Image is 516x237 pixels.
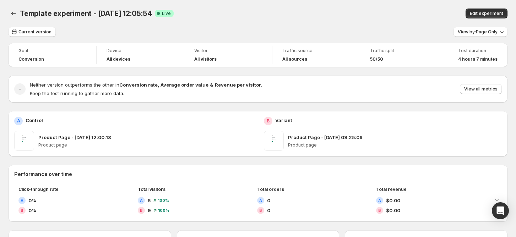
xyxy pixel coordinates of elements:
span: 9 [148,207,151,214]
p: Variant [275,117,292,124]
span: 100 % [158,208,169,213]
span: Current version [18,29,51,35]
h4: All visitors [194,56,217,62]
span: Goal [18,48,86,54]
h2: B [21,208,23,213]
span: Test duration [458,48,498,54]
span: Total orders [257,187,284,192]
h2: A [259,198,262,203]
h2: B [140,208,143,213]
span: Live [162,11,171,16]
span: 4 hours 7 minutes [458,56,498,62]
span: Traffic source [282,48,350,54]
span: 50/50 [370,56,383,62]
a: DeviceAll devices [107,47,174,63]
strong: , [158,82,159,88]
img: Product Page - Sep 30, 12:00:18 [14,131,34,151]
span: Total revenue [376,187,407,192]
strong: Revenue per visitor [215,82,261,88]
a: VisitorAll visitors [194,47,262,63]
button: View by:Page Only [453,27,507,37]
button: View all metrics [460,84,502,94]
h4: All sources [282,56,307,62]
p: Product page [288,142,502,148]
h2: B [267,118,270,124]
div: Open Intercom Messenger [492,202,509,219]
span: Conversion [18,56,44,62]
h2: B [378,208,381,213]
img: Product Page - Jul 31, 09:25:06 [264,131,284,151]
span: Neither version outperforms the other in . [30,82,262,88]
span: Device [107,48,174,54]
span: 0% [28,207,36,214]
strong: & [210,82,213,88]
a: Test duration4 hours 7 minutes [458,47,498,63]
p: Control [26,117,43,124]
button: Edit experiment [466,9,507,18]
button: Back [9,9,18,18]
h2: A [140,198,143,203]
span: 0% [28,197,36,204]
span: Visitor [194,48,262,54]
h2: A [21,198,23,203]
h2: A [378,198,381,203]
span: Keep the test running to gather more data. [30,90,124,96]
button: Expand chart [492,195,502,205]
a: Traffic sourceAll sources [282,47,350,63]
strong: Conversion rate [119,82,158,88]
strong: Average order value [161,82,208,88]
span: $0.00 [386,207,400,214]
span: View all metrics [464,86,498,92]
span: Traffic split [370,48,438,54]
h2: B [259,208,262,213]
a: GoalConversion [18,47,86,63]
span: $0.00 [386,197,400,204]
span: 100 % [158,198,169,203]
h4: All devices [107,56,130,62]
span: Total visitors [138,187,165,192]
h2: - [19,86,21,93]
p: Product page [38,142,252,148]
span: Edit experiment [470,11,503,16]
p: Product Page - [DATE] 12:00:18 [38,134,111,141]
h2: Performance over time [14,171,502,178]
span: 0 [267,207,270,214]
span: 5 [148,197,151,204]
a: Traffic split50/50 [370,47,438,63]
p: Product Page - [DATE] 09:25:06 [288,134,363,141]
span: 0 [267,197,270,204]
span: Template experiment - [DATE] 12:05:54 [20,9,152,18]
button: Current version [9,27,56,37]
h2: A [17,118,20,124]
span: Click-through rate [18,187,59,192]
span: View by: Page Only [458,29,498,35]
